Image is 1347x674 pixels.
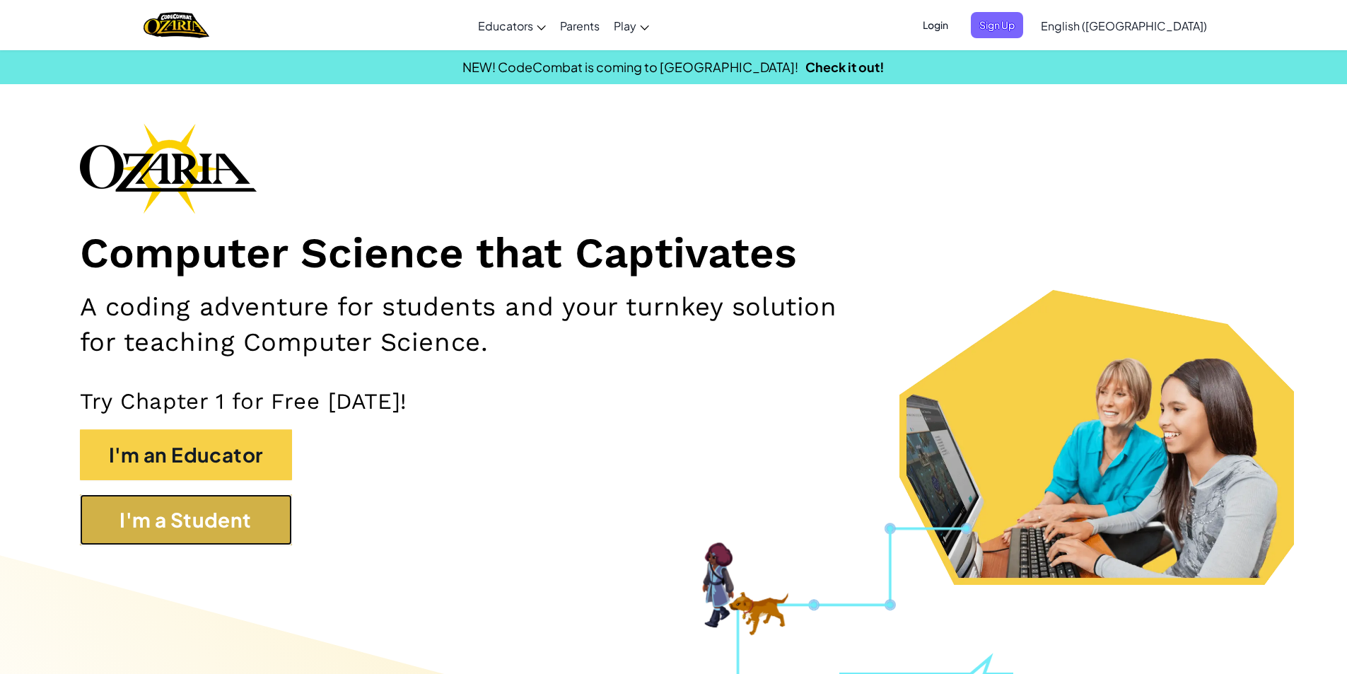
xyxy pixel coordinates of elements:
p: Try Chapter 1 for Free [DATE]! [80,388,1268,415]
img: Home [144,11,209,40]
a: Parents [553,6,607,45]
span: Play [614,18,636,33]
span: Educators [478,18,533,33]
a: Ozaria by CodeCombat logo [144,11,209,40]
h1: Computer Science that Captivates [80,228,1268,279]
a: Check it out! [805,59,885,75]
span: English ([GEOGRAPHIC_DATA]) [1041,18,1207,33]
a: Play [607,6,656,45]
img: Ozaria branding logo [80,123,257,214]
span: NEW! CodeCombat is coming to [GEOGRAPHIC_DATA]! [462,59,798,75]
h2: A coding adventure for students and your turnkey solution for teaching Computer Science. [80,289,876,359]
button: I'm an Educator [80,429,292,480]
a: Educators [471,6,553,45]
button: I'm a Student [80,494,292,545]
button: Sign Up [971,12,1023,38]
button: Login [914,12,957,38]
a: English ([GEOGRAPHIC_DATA]) [1034,6,1214,45]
